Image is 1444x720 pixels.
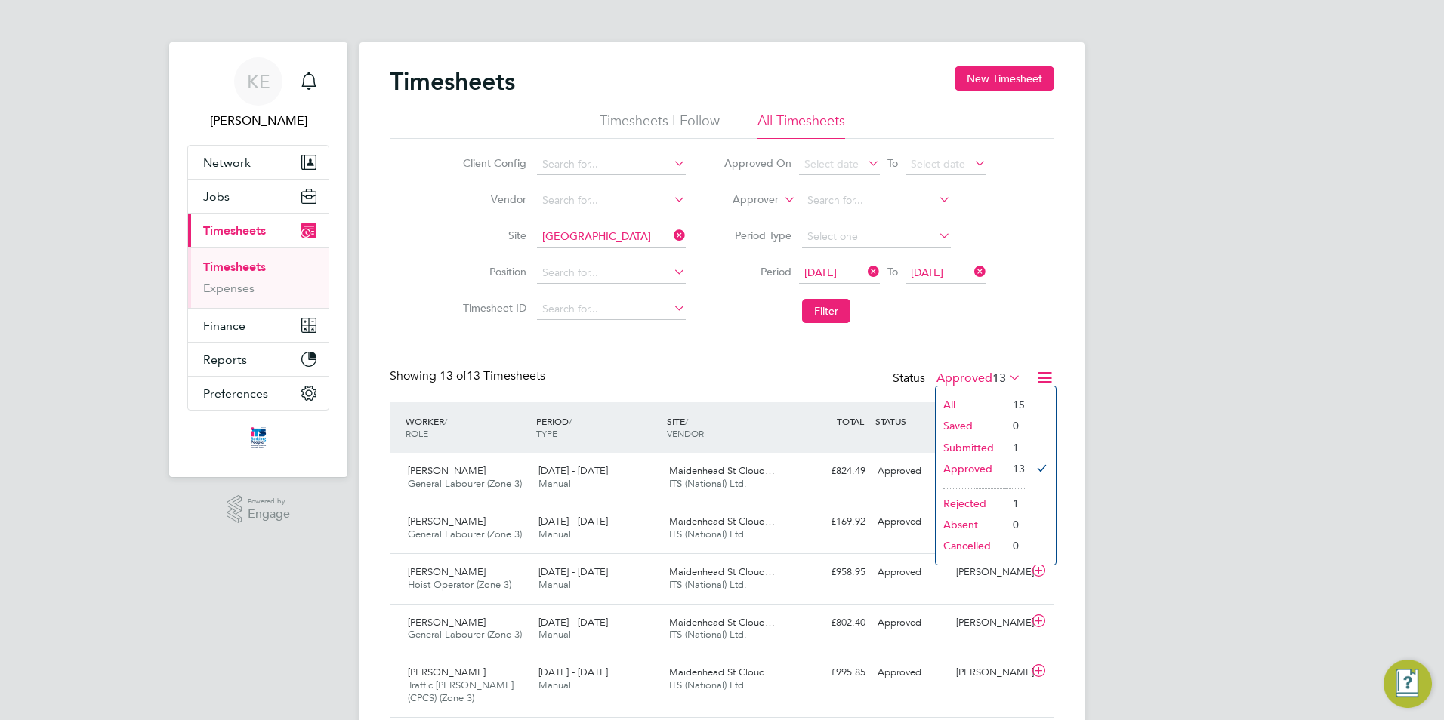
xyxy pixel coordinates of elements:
[538,578,571,591] span: Manual
[538,628,571,641] span: Manual
[793,459,872,484] div: £824.49
[458,229,526,242] label: Site
[936,493,1005,514] li: Rejected
[248,426,269,450] img: itsconstruction-logo-retina.png
[872,560,950,585] div: Approved
[537,263,686,284] input: Search for...
[1005,437,1025,458] li: 1
[724,229,791,242] label: Period Type
[537,190,686,211] input: Search for...
[408,666,486,678] span: [PERSON_NAME]
[408,578,511,591] span: Hoist Operator (Zone 3)
[247,72,270,91] span: KE
[950,611,1029,635] div: [PERSON_NAME]
[538,515,608,528] span: [DATE] - [DATE]
[408,565,486,578] span: [PERSON_NAME]
[804,266,837,279] span: [DATE]
[724,156,791,170] label: Approved On
[667,427,704,439] span: VENDOR
[936,535,1005,556] li: Cancelled
[936,415,1005,436] li: Saved
[936,458,1005,479] li: Approved
[227,495,291,524] a: Powered byEngage
[203,318,245,333] span: Finance
[724,265,791,278] label: Period
[793,660,872,685] div: £995.85
[793,611,872,635] div: £802.40
[950,560,1029,585] div: [PERSON_NAME]
[669,666,775,678] span: Maidenhead St Cloud…
[458,156,526,170] label: Client Config
[188,180,329,213] button: Jobs
[757,112,845,139] li: All Timesheets
[537,226,686,248] input: Search for...
[793,509,872,534] div: £169.92
[203,223,266,238] span: Timesheets
[872,660,950,685] div: Approved
[187,57,329,130] a: KE[PERSON_NAME]
[390,368,548,384] div: Showing
[1005,514,1025,535] li: 0
[893,368,1024,389] div: Status
[911,266,943,279] span: [DATE]
[569,415,572,427] span: /
[936,394,1005,415] li: All
[669,528,747,540] span: ITS (National) Ltd.
[837,415,864,427] span: TOTAL
[1005,458,1025,479] li: 13
[203,352,247,367] span: Reports
[408,464,486,477] span: [PERSON_NAME]
[203,386,268,401] span: Preferences
[802,190,951,211] input: Search for...
[802,226,951,248] input: Select one
[883,262,903,282] span: To
[669,678,747,691] span: ITS (National) Ltd.
[669,464,775,477] span: Maidenhead St Cloud…
[408,515,486,528] span: [PERSON_NAME]
[669,578,747,591] span: ITS (National) Ltd.
[992,371,1006,386] span: 13
[955,66,1054,91] button: New Timesheet
[936,437,1005,458] li: Submitted
[685,415,688,427] span: /
[406,427,428,439] span: ROLE
[669,628,747,641] span: ITS (National) Ltd.
[872,611,950,635] div: Approved
[532,408,663,447] div: PERIOD
[669,477,747,490] span: ITS (National) Ltd.
[408,616,486,629] span: [PERSON_NAME]
[538,477,571,490] span: Manual
[804,157,859,171] span: Select date
[203,281,255,295] a: Expenses
[538,565,608,578] span: [DATE] - [DATE]
[408,477,522,490] span: General Labourer (Zone 3)
[669,515,775,528] span: Maidenhead St Cloud…
[203,260,266,274] a: Timesheets
[440,368,467,383] span: 13 of
[187,112,329,130] span: Kelly Elkins
[1384,660,1432,708] button: Engage Resource Center
[538,666,608,678] span: [DATE] - [DATE]
[458,192,526,206] label: Vendor
[711,192,779,208] label: Approver
[188,247,329,308] div: Timesheets
[537,154,686,175] input: Search for...
[872,509,950,534] div: Approved
[187,426,329,450] a: Go to home page
[188,343,329,376] button: Reports
[408,528,522,540] span: General Labourer (Zone 3)
[669,565,775,578] span: Maidenhead St Cloud…
[1005,415,1025,436] li: 0
[408,628,522,641] span: General Labourer (Zone 3)
[538,678,571,691] span: Manual
[402,408,532,447] div: WORKER
[390,66,515,97] h2: Timesheets
[203,189,230,204] span: Jobs
[188,146,329,179] button: Network
[538,528,571,540] span: Manual
[538,616,608,629] span: [DATE] - [DATE]
[203,155,251,170] span: Network
[248,495,290,508] span: Powered by
[440,368,545,383] span: 13 Timesheets
[188,377,329,410] button: Preferences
